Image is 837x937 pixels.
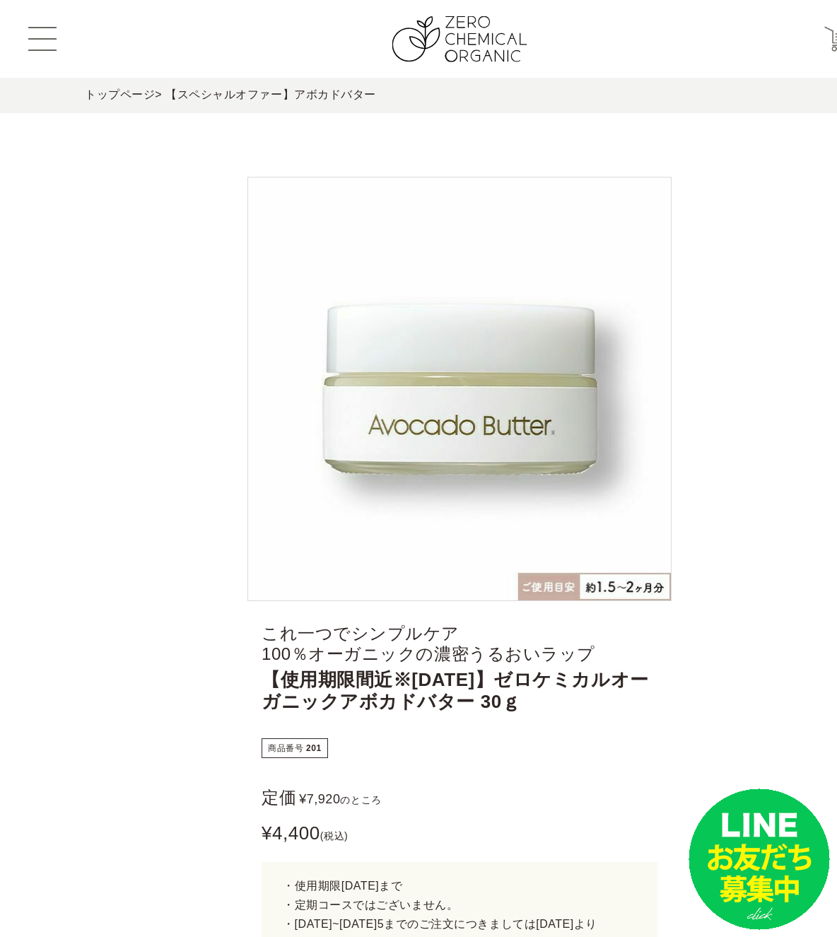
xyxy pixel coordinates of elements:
[262,815,272,851] span: ¥
[306,743,322,753] span: 201
[272,815,320,851] span: 4,400
[268,743,303,753] span: 商品番号
[262,669,657,713] span: 【使用期限間近※[DATE]】ゼロケミカルオーガニックアボカドバター 30ｇ
[85,88,155,100] a: トップページ
[85,78,834,113] div: > 【スペシャルオファー】アボカドバター
[262,624,657,665] span: これ一つでシンプルケア 100％オーガニックの濃密うるおいラップ
[392,16,527,62] img: ZERO CHEMICAL ORGANIC
[689,788,830,930] img: small_line.png
[340,790,381,810] span: のところ
[262,781,296,815] span: 定価
[307,786,341,812] span: 7,920
[299,786,307,812] span: ¥
[324,831,344,842] span: 税込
